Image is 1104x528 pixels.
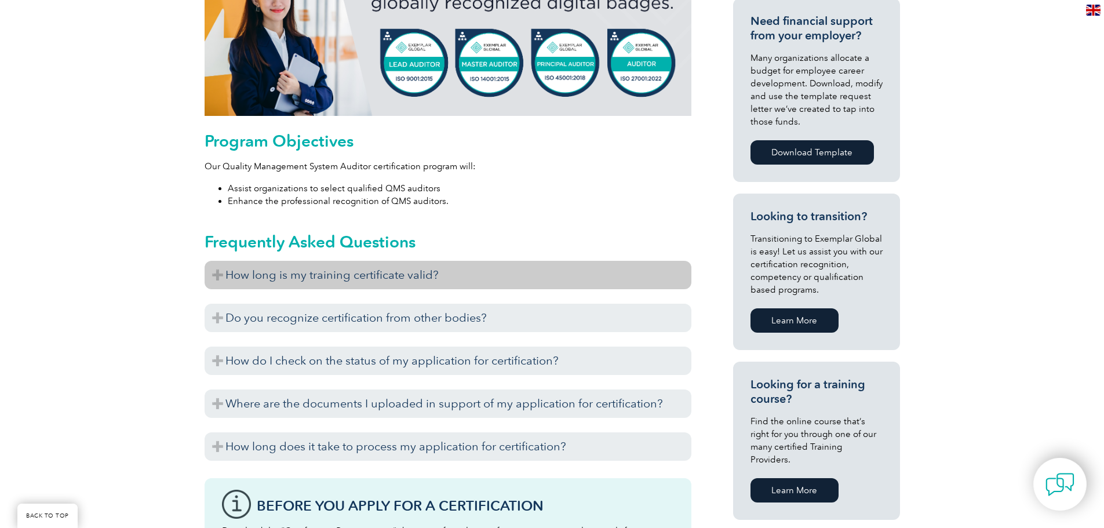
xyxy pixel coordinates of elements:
[205,132,691,150] h2: Program Objectives
[205,347,691,375] h3: How do I check on the status of my application for certification?
[750,52,883,128] p: Many organizations allocate a budget for employee career development. Download, modify and use th...
[228,195,691,207] li: Enhance the professional recognition of QMS auditors.
[205,432,691,461] h3: How long does it take to process my application for certification?
[750,377,883,406] h3: Looking for a training course?
[257,498,674,513] h3: Before You Apply For a Certification
[1045,470,1074,499] img: contact-chat.png
[205,389,691,418] h3: Where are the documents I uploaded in support of my application for certification?
[750,478,839,502] a: Learn More
[750,209,883,224] h3: Looking to transition?
[750,308,839,333] a: Learn More
[205,304,691,332] h3: Do you recognize certification from other bodies?
[1086,5,1101,16] img: en
[750,232,883,296] p: Transitioning to Exemplar Global is easy! Let us assist you with our certification recognition, c...
[750,14,883,43] h3: Need financial support from your employer?
[228,182,691,195] li: Assist organizations to select qualified QMS auditors
[750,415,883,466] p: Find the online course that’s right for you through one of our many certified Training Providers.
[205,261,691,289] h3: How long is my training certificate valid?
[205,160,691,173] p: Our Quality Management System Auditor certification program will:
[17,504,78,528] a: BACK TO TOP
[750,140,874,165] a: Download Template
[205,232,691,251] h2: Frequently Asked Questions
